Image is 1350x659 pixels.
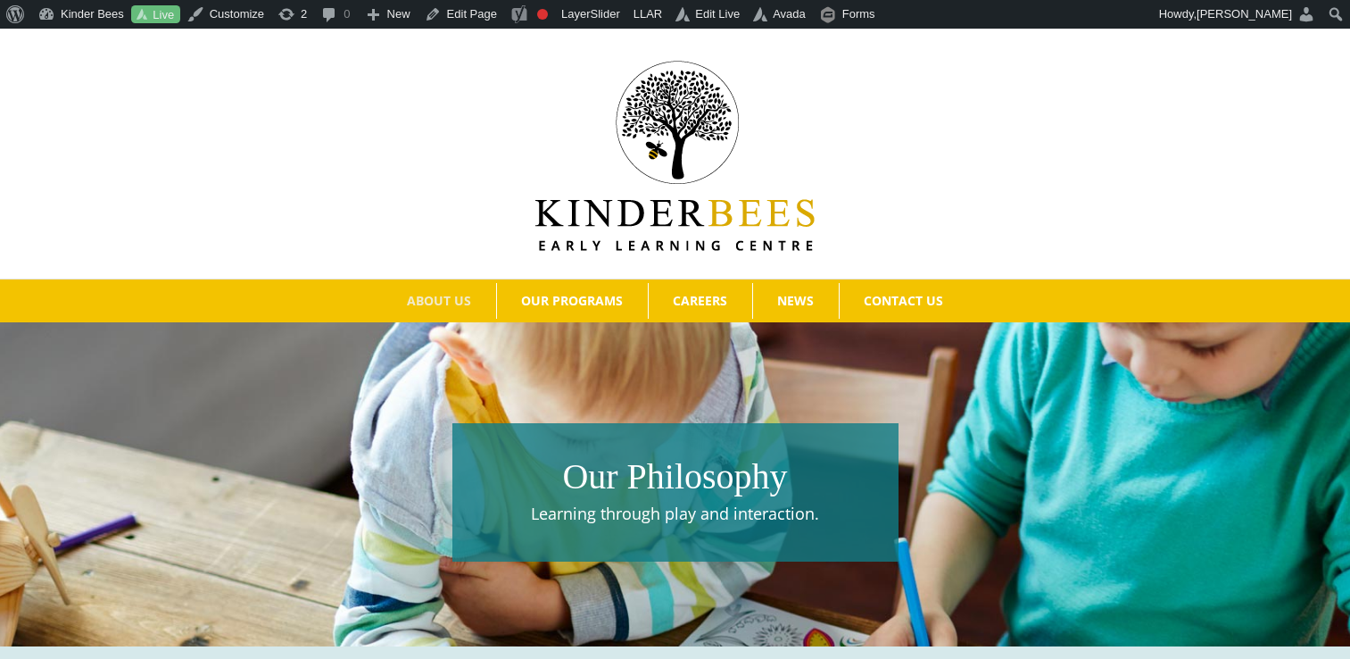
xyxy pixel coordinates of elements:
a: NEWS [753,283,839,319]
span: CONTACT US [864,295,943,307]
img: Kinder Bees Logo [535,61,815,251]
span: NEWS [777,295,814,307]
span: [PERSON_NAME] [1197,7,1292,21]
span: OUR PROGRAMS [521,295,623,307]
a: ABOUT US [383,283,496,319]
span: ABOUT US [407,295,471,307]
a: CONTACT US [840,283,968,319]
h1: Our Philosophy [461,452,890,502]
a: CAREERS [649,283,752,319]
a: OUR PROGRAMS [497,283,648,319]
div: Focus keyphrase not set [537,9,548,20]
a: Live [131,5,180,24]
nav: Main Menu [27,279,1323,322]
p: Learning through play and interaction. [461,502,890,526]
span: CAREERS [673,295,727,307]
